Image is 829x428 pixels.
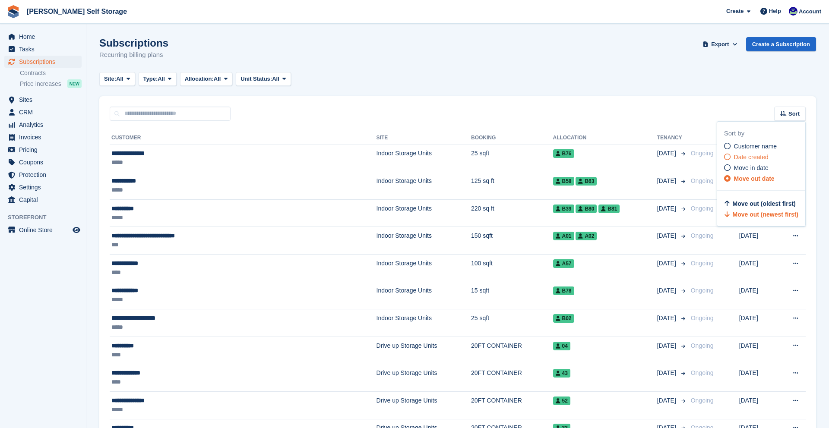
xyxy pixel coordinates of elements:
span: Ongoing [691,150,714,157]
td: 150 sqft [471,227,553,255]
span: Ongoing [691,205,714,212]
span: Analytics [19,119,71,131]
td: 20FT CONTAINER [471,337,553,364]
td: 20FT CONTAINER [471,364,553,392]
a: Preview store [71,225,82,235]
span: Ongoing [691,315,714,321]
a: [PERSON_NAME] Self Storage [23,4,130,19]
span: Help [769,7,781,16]
span: Ongoing [691,397,714,404]
td: Indoor Storage Units [377,255,471,282]
span: [DATE] [657,368,678,378]
span: A01 [553,232,574,240]
span: Subscriptions [19,56,71,68]
a: menu [4,119,82,131]
span: B39 [553,205,574,213]
td: 125 sq ft [471,172,553,200]
h1: Subscriptions [99,37,168,49]
td: Indoor Storage Units [377,227,471,255]
span: Create [726,7,744,16]
a: menu [4,144,82,156]
img: Justin Farthing [789,7,797,16]
a: Date created [724,153,805,162]
span: 43 [553,369,570,378]
td: [DATE] [739,255,778,282]
span: Home [19,31,71,43]
span: Type: [143,75,158,83]
button: Export [701,37,739,51]
td: 100 sqft [471,255,553,282]
span: A02 [576,232,597,240]
span: [DATE] [657,231,678,240]
a: Contracts [20,69,82,77]
span: [DATE] [657,396,678,405]
span: Date created [734,154,769,160]
span: Capital [19,194,71,206]
span: Ongoing [691,287,714,294]
td: [DATE] [739,282,778,309]
td: Indoor Storage Units [377,199,471,227]
span: B81 [598,205,620,213]
div: Sort by [724,129,805,138]
span: [DATE] [657,286,678,295]
a: menu [4,169,82,181]
button: Allocation: All [180,72,233,86]
td: 20FT CONTAINER [471,392,553,419]
span: Ongoing [691,260,714,267]
span: Unit Status: [240,75,272,83]
span: Site: [104,75,116,83]
th: Tenancy [657,131,687,145]
a: Price increases NEW [20,79,82,88]
button: Type: All [139,72,177,86]
td: 220 sq ft [471,199,553,227]
span: B63 [576,177,597,186]
td: [DATE] [739,364,778,392]
span: Ongoing [691,177,714,184]
td: Drive up Storage Units [377,337,471,364]
td: Indoor Storage Units [377,282,471,309]
a: menu [4,43,82,55]
img: stora-icon-8386f47178a22dfd0bd8f6a31ec36ba5ce8667c1dd55bd0f319d3a0aa187defe.svg [7,5,20,18]
td: Indoor Storage Units [377,172,471,200]
span: Ongoing [691,342,714,349]
a: menu [4,94,82,106]
span: Coupons [19,156,71,168]
a: menu [4,31,82,43]
span: Sort [788,110,800,118]
span: [DATE] [657,176,678,186]
span: B78 [553,286,574,295]
a: menu [4,224,82,236]
a: menu [4,194,82,206]
span: 04 [553,342,570,350]
td: Indoor Storage Units [377,309,471,337]
a: Move in date [724,164,805,173]
td: Drive up Storage Units [377,392,471,419]
button: Unit Status: All [236,72,291,86]
td: [DATE] [739,227,778,255]
span: Protection [19,169,71,181]
td: [DATE] [739,337,778,364]
td: 15 sqft [471,282,553,309]
span: Move out (oldest first) [733,200,796,207]
span: [DATE] [657,259,678,268]
span: Ongoing [691,369,714,376]
button: Site: All [99,72,135,86]
span: Invoices [19,131,71,143]
a: menu [4,56,82,68]
span: Storefront [8,213,86,222]
span: Price increases [20,80,61,88]
a: Move out (newest first) [724,211,798,218]
span: Settings [19,181,71,193]
span: Pricing [19,144,71,156]
td: 25 sqft [471,145,553,172]
span: [DATE] [657,341,678,350]
span: All [158,75,165,83]
a: Move out date [724,174,805,183]
span: [DATE] [657,204,678,213]
span: Account [799,7,821,16]
span: [DATE] [657,149,678,158]
a: menu [4,131,82,143]
span: Allocation: [185,75,214,83]
span: A57 [553,259,574,268]
span: Move out (newest first) [733,211,798,218]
